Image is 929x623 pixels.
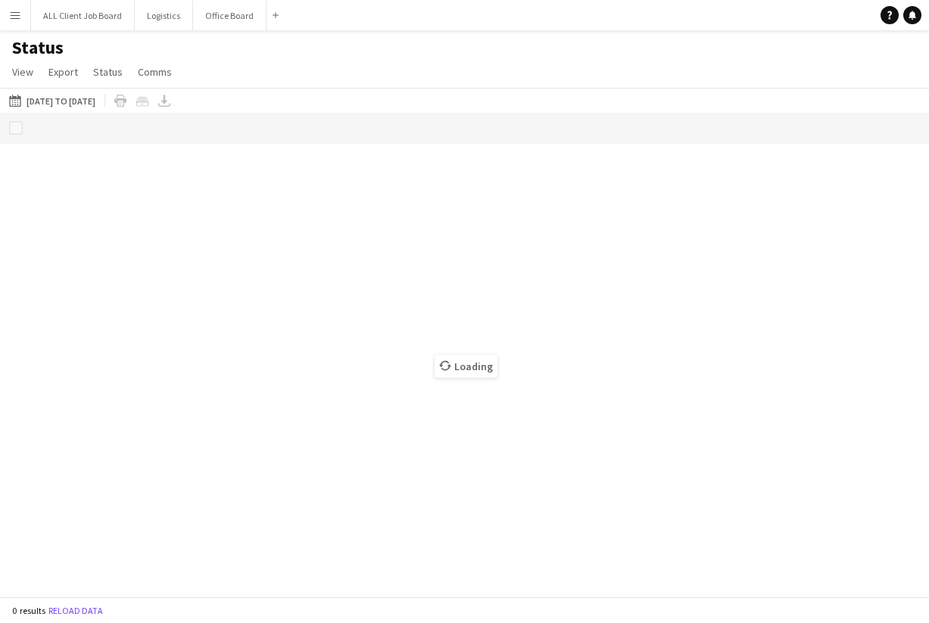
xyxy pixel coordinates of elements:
span: Export [48,65,78,79]
span: Loading [435,355,497,378]
button: ALL Client Job Board [31,1,135,30]
button: Office Board [193,1,267,30]
a: Comms [132,62,178,82]
a: View [6,62,39,82]
a: Export [42,62,84,82]
span: Comms [138,65,172,79]
a: Status [87,62,129,82]
button: Logistics [135,1,193,30]
button: Reload data [45,603,106,619]
span: Status [93,65,123,79]
span: View [12,65,33,79]
button: [DATE] to [DATE] [6,92,98,110]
